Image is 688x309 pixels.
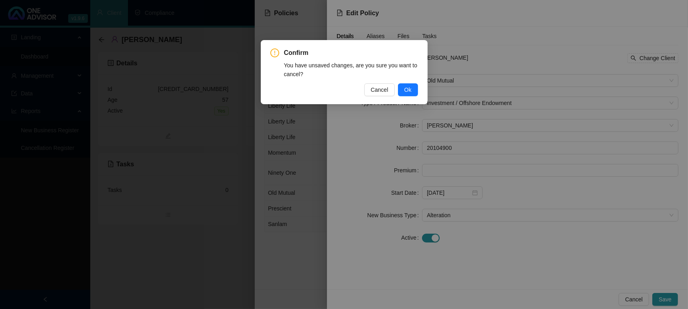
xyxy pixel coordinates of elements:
span: Confirm [284,48,418,58]
span: Cancel [371,85,388,94]
button: Cancel [364,83,395,96]
span: Ok [404,85,412,94]
button: Ok [398,83,418,96]
div: You have unsaved changes, are you sure you want to cancel? [284,61,418,79]
span: exclamation-circle [270,48,279,57]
